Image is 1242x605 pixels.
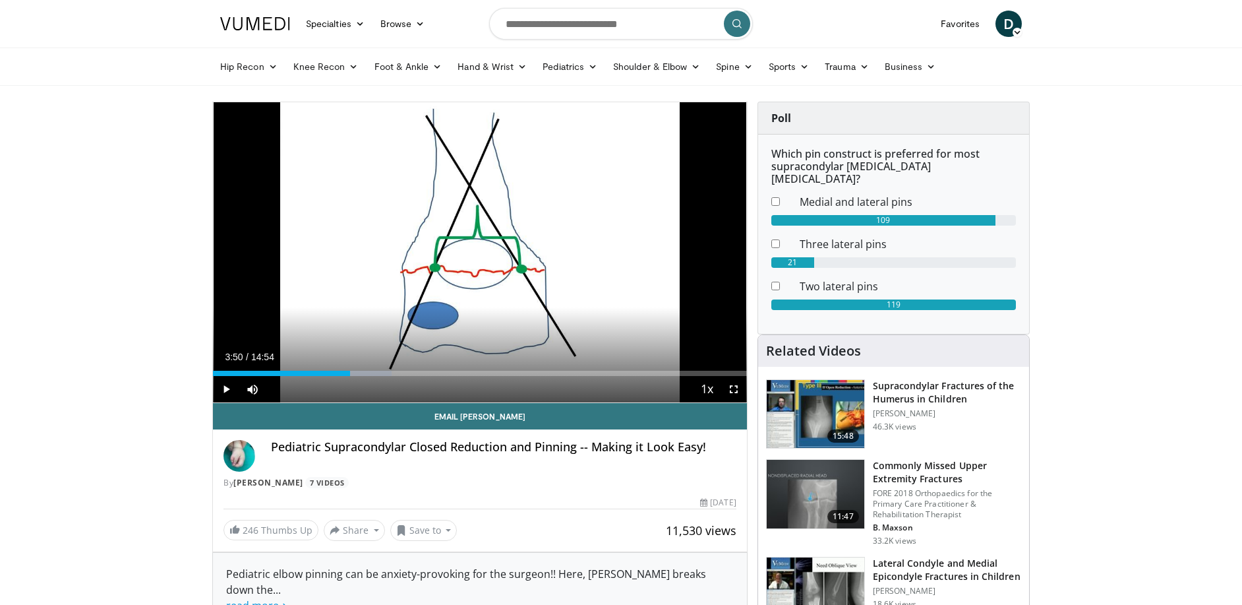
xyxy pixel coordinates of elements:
a: D [995,11,1022,37]
span: / [246,352,249,362]
h4: Pediatric Supracondylar Closed Reduction and Pinning -- Making it Look Easy! [271,440,736,455]
p: 46.3K views [873,422,916,432]
a: 11:47 Commonly Missed Upper Extremity Fractures FORE 2018 Orthopaedics for the Primary Care Pract... [766,459,1021,546]
span: 246 [243,524,258,536]
div: 109 [771,215,995,226]
input: Search topics, interventions [489,8,753,40]
a: Email [PERSON_NAME] [213,403,747,430]
a: Hand & Wrist [450,53,535,80]
a: Business [877,53,944,80]
h3: Commonly Missed Upper Extremity Fractures [873,459,1021,486]
button: Fullscreen [721,376,747,402]
h4: Related Videos [766,343,861,359]
span: 14:54 [251,352,274,362]
a: 15:48 Supracondylar Fractures of the Humerus in Children [PERSON_NAME] 46.3K views [766,379,1021,449]
strong: Poll [771,111,791,125]
img: b2c65235-e098-4cd2-ab0f-914df5e3e270.150x105_q85_crop-smart_upscale.jpg [767,460,864,528]
img: Avatar [223,440,255,472]
a: Foot & Ankle [367,53,450,80]
p: FORE 2018 Orthopaedics for the Primary Care Practitioner & Rehabilitation Therapist [873,488,1021,520]
div: Progress Bar [213,371,747,376]
button: Save to [390,520,458,541]
span: 15:48 [827,430,859,443]
h3: Lateral Condyle and Medial Epicondyle Fractures in Children [873,557,1021,583]
div: 21 [771,257,815,268]
span: 3:50 [225,352,243,362]
a: 246 Thumbs Up [223,520,318,540]
a: Favorites [933,11,988,37]
video-js: Video Player [213,102,747,403]
a: 7 Videos [305,477,349,488]
button: Mute [239,376,266,402]
span: 11:47 [827,510,859,523]
p: [PERSON_NAME] [873,586,1021,596]
a: Trauma [817,53,877,80]
button: Play [213,376,239,402]
img: VuMedi Logo [220,17,290,30]
a: Specialties [298,11,372,37]
a: [PERSON_NAME] [233,477,303,488]
a: Sports [761,53,817,80]
a: Knee Recon [285,53,367,80]
a: Spine [708,53,760,80]
dd: Medial and lateral pins [790,194,1026,210]
p: 33.2K views [873,536,916,546]
button: Share [324,520,385,541]
p: [PERSON_NAME] [873,408,1021,419]
p: B. Maxson [873,523,1021,533]
img: 07483a87-f7db-4b95-b01b-f6be0d1b3d91.150x105_q85_crop-smart_upscale.jpg [767,380,864,449]
div: By [223,477,736,489]
a: Pediatrics [535,53,605,80]
a: Hip Recon [212,53,285,80]
div: [DATE] [700,497,736,509]
a: Browse [372,11,433,37]
span: 11,530 views [666,523,736,538]
div: 119 [771,300,1016,310]
a: Shoulder & Elbow [605,53,708,80]
dd: Three lateral pins [790,236,1026,252]
h6: Which pin construct is preferred for most supracondylar [MEDICAL_DATA] [MEDICAL_DATA]? [771,148,1016,186]
h3: Supracondylar Fractures of the Humerus in Children [873,379,1021,406]
button: Playback Rate [694,376,721,402]
dd: Two lateral pins [790,278,1026,294]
